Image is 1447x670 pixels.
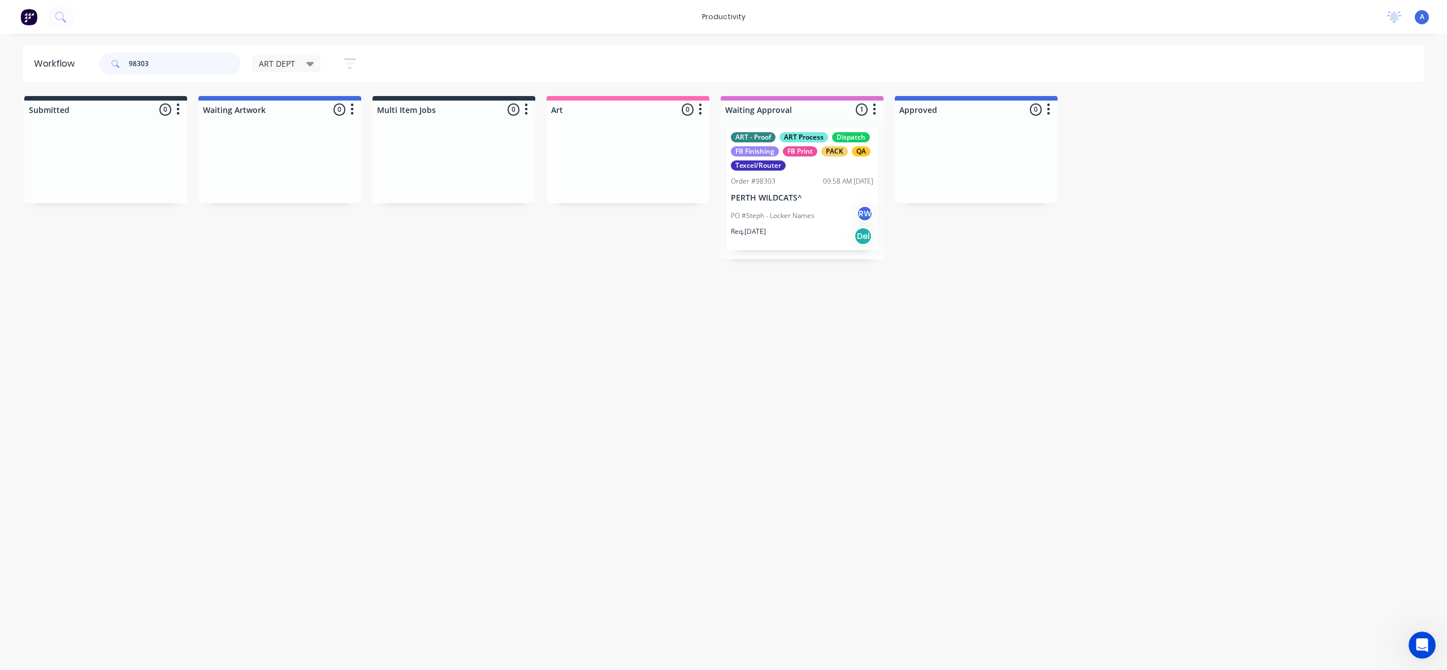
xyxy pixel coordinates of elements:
[854,227,872,245] div: Del
[731,211,815,221] p: PO #Steph - Locker Names
[1420,12,1424,22] span: A
[779,132,828,142] div: ART Process
[726,128,878,250] div: ART - ProofART ProcessDispatchFB FinishingFB PrintPACKQATexcel/RouterOrder #9830309:58 AM [DATE]P...
[832,132,870,142] div: Dispatch
[34,57,80,71] div: Workflow
[129,53,241,75] input: Search for orders...
[1409,632,1436,659] iframe: Intercom live chat
[821,146,848,156] div: PACK
[20,8,37,25] img: Factory
[696,8,751,25] div: productivity
[259,58,295,69] span: ART DEPT
[731,176,776,186] div: Order #98303
[731,193,873,203] p: PERTH WILDCATS^
[731,227,766,237] p: Req. [DATE]
[731,146,779,156] div: FB Finishing
[731,132,776,142] div: ART - Proof
[731,160,786,171] div: Texcel/Router
[783,146,817,156] div: FB Print
[856,205,873,222] div: RW
[852,146,870,156] div: QA
[823,176,873,186] div: 09:58 AM [DATE]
